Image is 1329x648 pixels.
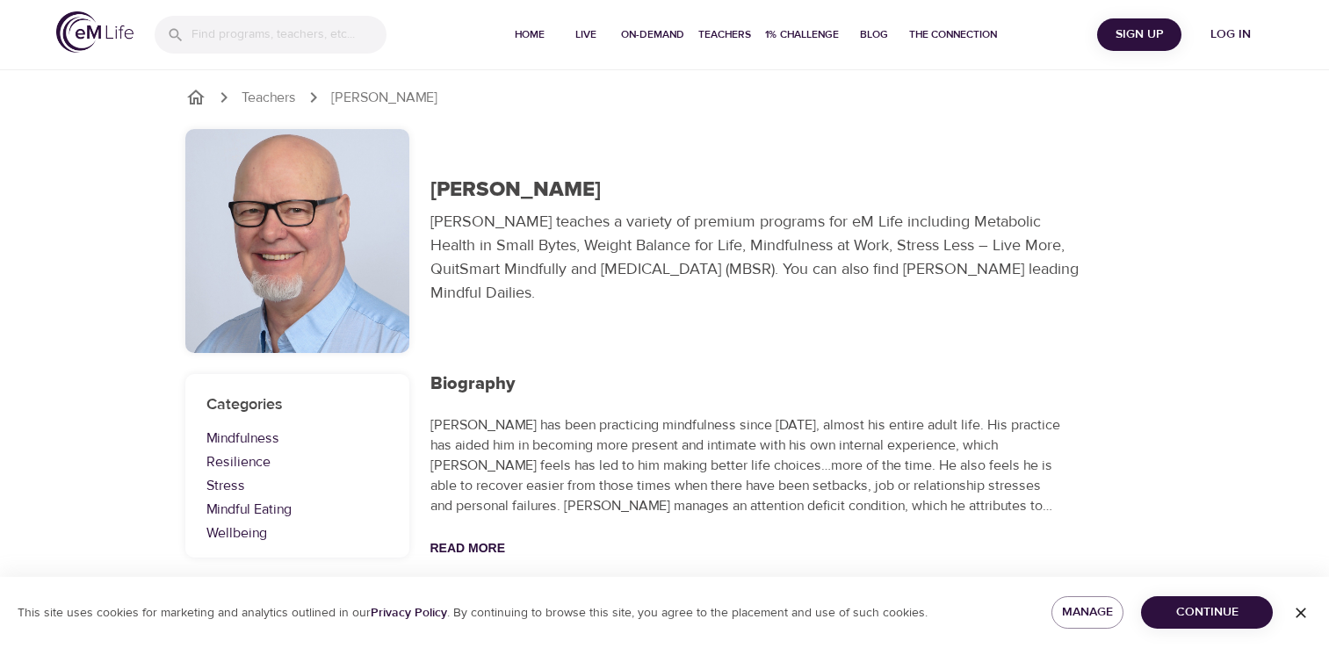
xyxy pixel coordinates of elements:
h1: [PERSON_NAME] [430,177,601,203]
a: Privacy Policy [371,605,447,621]
input: Find programs, teachers, etc... [191,16,386,54]
span: The Connection [909,25,997,44]
h3: Biography [430,374,1063,394]
a: Resilience [206,452,388,472]
a: Mindful Eating [206,500,388,520]
span: On-Demand [621,25,684,44]
p: [PERSON_NAME] [331,88,437,108]
button: Manage [1051,596,1124,629]
a: Wellbeing [206,523,388,544]
span: Manage [1065,601,1110,623]
span: Blog [853,25,895,44]
nav: breadcrumb [185,87,1145,108]
button: Read More [430,541,506,555]
span: Continue [1155,601,1259,623]
span: Home [509,25,551,44]
a: Teachers [242,88,296,108]
span: Teachers [698,25,751,44]
img: logo [56,11,134,53]
p: [PERSON_NAME] teaches a variety of premium programs for eM Life including Metabolic Health in Sma... [430,210,1089,305]
button: Continue [1141,596,1273,629]
button: Sign Up [1097,18,1181,51]
h4: Categories [206,395,388,414]
p: [PERSON_NAME] has been practicing mindfulness since [DATE], almost his entire adult life. His pra... [430,415,1063,515]
span: 1% Challenge [765,25,839,44]
span: Live [565,25,607,44]
button: Log in [1188,18,1273,51]
span: Sign Up [1104,24,1174,46]
a: Stress [206,476,388,496]
div: Categories [185,374,409,558]
span: Log in [1195,24,1266,46]
a: Mindfulness [206,428,388,449]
